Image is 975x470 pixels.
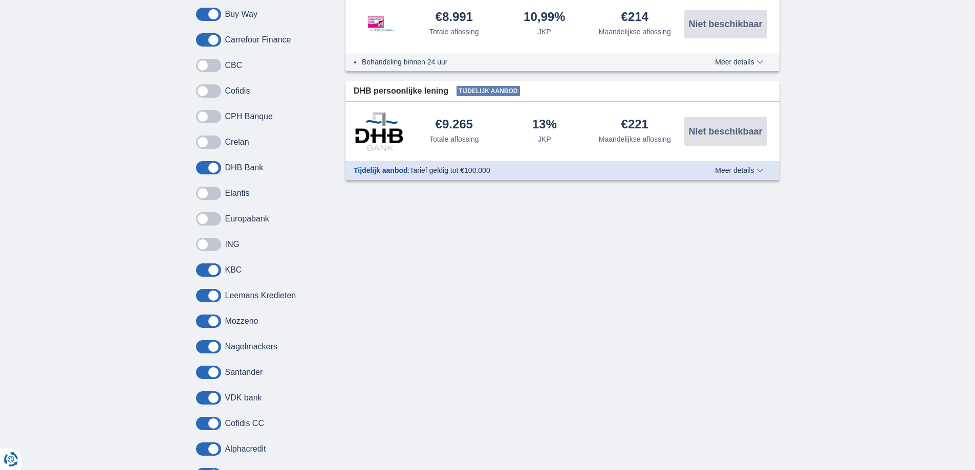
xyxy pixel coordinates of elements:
[599,27,671,37] div: Maandelijkse aflossing
[707,166,771,174] button: Meer details
[429,27,479,37] div: Totale aflossing
[409,166,490,174] span: Tarief geldig tot €100.000
[684,117,767,146] button: Niet beschikbaar
[429,134,479,144] div: Totale aflossing
[599,134,671,144] div: Maandelijkse aflossing
[532,118,557,132] div: 13%
[621,118,648,132] div: €221
[621,11,648,25] div: €214
[225,189,250,198] label: Elantis
[225,35,291,44] label: Carrefour Finance
[436,11,473,25] div: €8.991
[225,86,250,96] label: Cofidis
[707,58,771,66] button: Meer details
[354,85,448,97] span: DHB persoonlijke lening
[345,165,686,175] div: :
[688,19,762,29] span: Niet beschikbaar
[362,57,678,67] li: Behandeling binnen 24 uur
[524,11,565,25] div: 10,99%
[225,214,269,223] label: Europabank
[715,167,763,174] span: Meer details
[225,10,257,19] label: Buy Way
[225,138,249,147] label: Crelan
[225,317,258,326] label: Mozzeno
[225,419,264,428] label: Cofidis CC
[684,10,767,38] button: Niet beschikbaar
[225,265,242,275] label: KBC
[225,240,240,249] label: ING
[225,444,266,454] label: Alphacredit
[225,342,277,351] label: Nagelmackers
[225,368,263,377] label: Santander
[354,112,405,151] img: product.pl.alt DHB Bank
[354,166,408,174] span: Tijdelijk aanbod
[538,134,551,144] div: JKP
[225,61,243,70] label: CBC
[715,58,763,65] span: Meer details
[225,393,262,402] label: VDK bank
[688,127,762,136] span: Niet beschikbaar
[538,27,551,37] div: JKP
[225,291,296,300] label: Leemans Kredieten
[457,86,520,96] span: Tijdelijk aanbod
[225,112,273,121] label: CPH Banque
[225,163,264,172] label: DHB Bank
[354,6,405,42] img: product.pl.alt Leemans Kredieten
[436,118,473,132] div: €9.265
